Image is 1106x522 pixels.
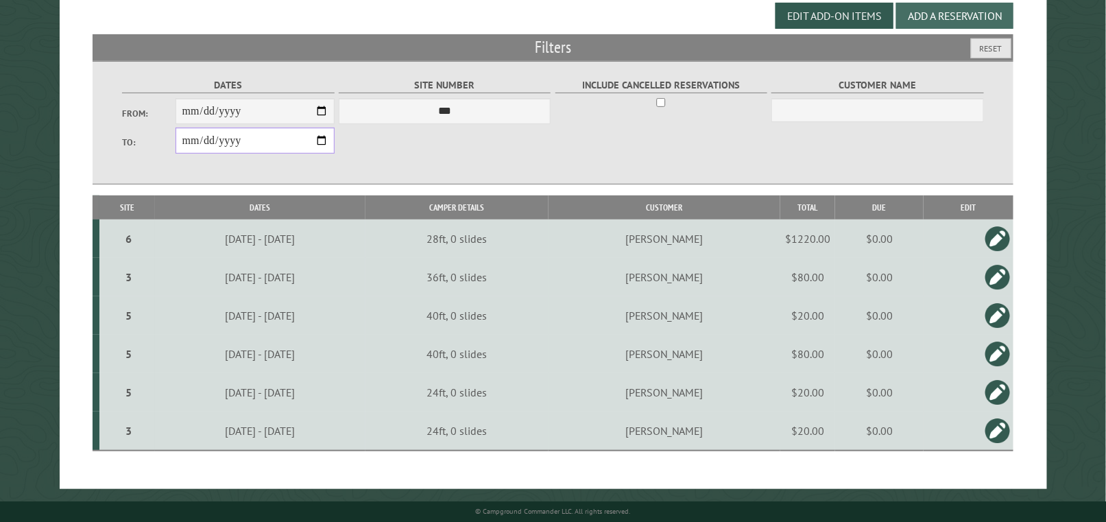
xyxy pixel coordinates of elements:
td: $0.00 [835,296,924,335]
h2: Filters [93,34,1013,60]
td: $80.00 [780,258,835,296]
td: $1220.00 [780,220,835,258]
th: Site [99,195,155,220]
td: 40ft, 0 slides [365,296,549,335]
div: [DATE] - [DATE] [157,270,363,284]
label: Site Number [339,78,551,93]
label: From: [122,107,175,120]
label: Dates [122,78,334,93]
div: 5 [105,309,153,322]
th: Customer [549,195,780,220]
td: [PERSON_NAME] [549,296,780,335]
td: 36ft, 0 slides [365,258,549,296]
th: Dates [155,195,365,220]
label: Include Cancelled Reservations [555,78,767,93]
button: Reset [971,38,1011,58]
th: Camper Details [365,195,549,220]
div: 3 [105,424,153,438]
td: $20.00 [780,412,835,451]
td: [PERSON_NAME] [549,373,780,412]
td: [PERSON_NAME] [549,412,780,451]
th: Due [835,195,924,220]
td: $80.00 [780,335,835,373]
td: 24ft, 0 slides [365,412,549,451]
td: 28ft, 0 slides [365,220,549,258]
label: To: [122,136,175,149]
th: Edit [924,195,1013,220]
div: [DATE] - [DATE] [157,424,363,438]
div: 3 [105,270,153,284]
td: $0.00 [835,373,924,412]
td: [PERSON_NAME] [549,258,780,296]
td: $0.00 [835,335,924,373]
td: [PERSON_NAME] [549,335,780,373]
td: [PERSON_NAME] [549,220,780,258]
th: Total [780,195,835,220]
div: [DATE] - [DATE] [157,347,363,361]
td: $0.00 [835,258,924,296]
small: © Campground Commander LLC. All rights reserved. [476,507,631,516]
div: [DATE] - [DATE] [157,232,363,246]
button: Edit Add-on Items [776,3,893,29]
button: Add a Reservation [896,3,1013,29]
td: $20.00 [780,373,835,412]
div: 6 [105,232,153,246]
td: 24ft, 0 slides [365,373,549,412]
div: [DATE] - [DATE] [157,309,363,322]
td: 40ft, 0 slides [365,335,549,373]
td: $0.00 [835,412,924,451]
div: 5 [105,385,153,399]
div: [DATE] - [DATE] [157,385,363,399]
label: Customer Name [771,78,983,93]
td: $20.00 [780,296,835,335]
td: $0.00 [835,220,924,258]
div: 5 [105,347,153,361]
